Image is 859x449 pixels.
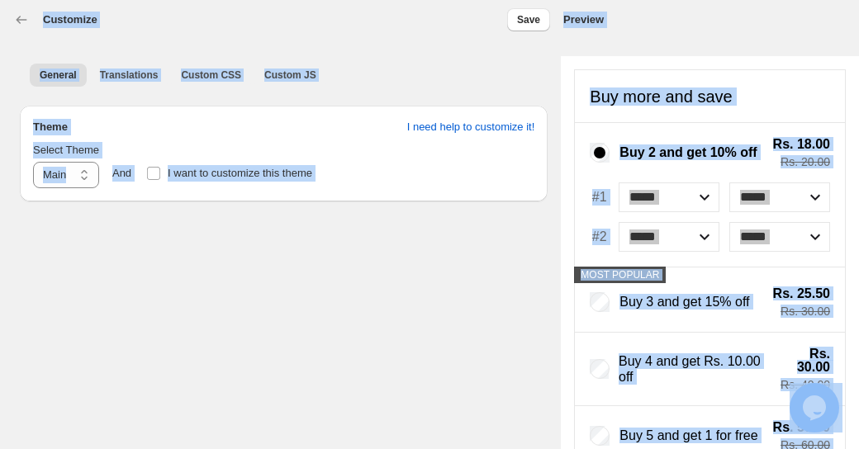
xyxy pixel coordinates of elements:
[581,270,659,280] h5: MOST POPULAR
[758,138,830,168] div: Total savings
[773,287,830,300] span: Rs. 25.50
[33,119,407,135] h2: Theme
[507,8,550,31] button: Save
[33,142,99,158] label: Select Theme
[590,426,610,446] input: Buy 5 and get 1 for free
[590,143,610,163] input: Buy 2 and get 10% off
[590,359,609,379] input: Buy 4 and get Rs. 10.00 off
[773,156,830,168] span: Rs. 20.00
[563,12,604,28] h2: Preview
[100,69,159,82] span: Translations
[779,379,830,390] span: Rs. 40.00
[590,88,732,105] h4: Buy more and save
[181,69,241,82] span: Custom CSS
[40,69,77,82] span: General
[112,165,131,182] span: And
[590,189,609,206] span: #1
[779,347,830,374] span: Rs. 30.00
[619,144,757,160] span: Buy 2 and get 10% off
[773,421,830,434] span: Rs. 50.00
[590,292,610,312] input: Buy 3 and get 15% off
[764,347,830,390] div: Total savings
[264,69,316,82] span: Custom JS
[407,121,535,134] span: I need help to customize it!
[517,13,540,26] span: Save
[773,305,830,317] span: Rs. 30.00
[43,12,97,28] h3: Customize
[590,229,609,245] span: #2
[619,353,764,385] span: Buy 4 and get Rs. 10.00 off
[168,167,312,179] span: I want to customize this theme
[773,138,830,151] span: Rs. 18.00
[790,383,842,432] iframe: chat widget
[619,428,757,443] span: Buy 5 and get 1 for free
[397,113,545,141] button: Add variant
[758,287,830,317] div: Total savings
[619,294,749,310] span: Buy 3 and get 15% off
